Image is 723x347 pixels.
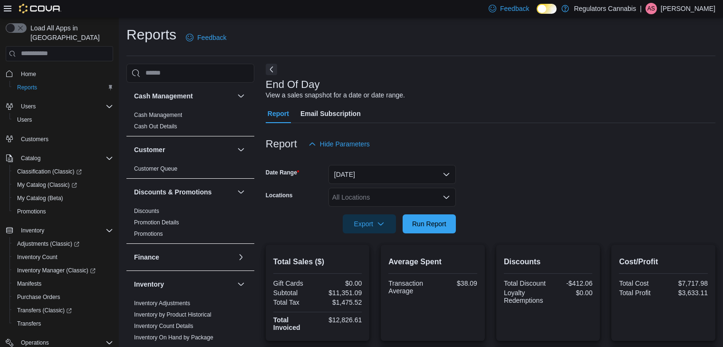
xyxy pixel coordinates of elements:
[134,300,190,307] a: Inventory Adjustments
[13,82,41,93] a: Reports
[13,291,64,303] a: Purchase Orders
[17,293,60,301] span: Purchase Orders
[268,104,289,123] span: Report
[13,318,113,329] span: Transfers
[640,3,642,14] p: |
[17,225,113,236] span: Inventory
[134,187,212,197] h3: Discounts & Promotions
[319,299,362,306] div: $1,475.52
[348,214,390,233] span: Export
[13,179,81,191] a: My Catalog (Classic)
[13,114,36,125] a: Users
[17,168,82,175] span: Classification (Classic)
[266,138,297,150] h3: Report
[21,339,49,347] span: Operations
[17,116,32,124] span: Users
[126,205,254,243] div: Discounts & Promotions
[13,265,113,276] span: Inventory Manager (Classic)
[300,104,361,123] span: Email Subscription
[328,165,456,184] button: [DATE]
[134,91,193,101] h3: Cash Management
[134,322,193,330] span: Inventory Count Details
[13,318,45,329] a: Transfers
[13,305,113,316] span: Transfers (Classic)
[13,193,113,204] span: My Catalog (Beta)
[388,256,477,268] h2: Average Spent
[504,256,593,268] h2: Discounts
[126,25,176,44] h1: Reports
[266,192,293,199] label: Locations
[134,231,163,237] a: Promotions
[134,207,159,215] span: Discounts
[13,251,61,263] a: Inventory Count
[343,214,396,233] button: Export
[550,289,592,297] div: $0.00
[21,227,44,234] span: Inventory
[10,251,117,264] button: Inventory Count
[13,193,67,204] a: My Catalog (Beta)
[134,91,233,101] button: Cash Management
[134,323,193,329] a: Inventory Count Details
[13,206,113,217] span: Promotions
[403,214,456,233] button: Run Report
[10,192,117,205] button: My Catalog (Beta)
[17,307,72,314] span: Transfers (Classic)
[134,112,182,118] a: Cash Management
[619,256,708,268] h2: Cost/Profit
[13,179,113,191] span: My Catalog (Classic)
[266,64,277,75] button: Next
[21,70,36,78] span: Home
[10,237,117,251] a: Adjustments (Classic)
[235,251,247,263] button: Finance
[235,186,247,198] button: Discounts & Promotions
[10,165,117,178] a: Classification (Classic)
[13,265,99,276] a: Inventory Manager (Classic)
[126,109,254,136] div: Cash Management
[134,123,177,130] span: Cash Out Details
[17,225,48,236] button: Inventory
[412,219,446,229] span: Run Report
[134,187,233,197] button: Discounts & Promotions
[10,113,117,126] button: Users
[134,111,182,119] span: Cash Management
[17,153,113,164] span: Catalog
[273,289,316,297] div: Subtotal
[661,3,715,14] p: [PERSON_NAME]
[235,279,247,290] button: Inventory
[500,4,529,13] span: Feedback
[134,165,177,172] a: Customer Queue
[10,178,117,192] a: My Catalog (Classic)
[10,304,117,317] a: Transfers (Classic)
[266,79,320,90] h3: End Of Day
[17,68,113,80] span: Home
[319,289,362,297] div: $11,351.09
[134,280,233,289] button: Inventory
[388,280,431,295] div: Transaction Average
[235,90,247,102] button: Cash Management
[319,280,362,287] div: $0.00
[273,256,362,268] h2: Total Sales ($)
[17,133,113,145] span: Customers
[10,290,117,304] button: Purchase Orders
[305,135,374,154] button: Hide Parameters
[134,311,212,318] a: Inventory by Product Historical
[134,145,165,154] h3: Customer
[17,68,40,80] a: Home
[319,316,362,324] div: $12,826.61
[647,3,655,14] span: AS
[273,316,300,331] strong: Total Invoiced
[504,289,546,304] div: Loyalty Redemptions
[134,334,213,341] a: Inventory On Hand by Package
[574,3,636,14] p: Regulators Cannabis
[13,305,76,316] a: Transfers (Classic)
[21,103,36,110] span: Users
[134,219,179,226] a: Promotion Details
[13,291,113,303] span: Purchase Orders
[504,280,546,287] div: Total Discount
[10,205,117,218] button: Promotions
[17,84,37,91] span: Reports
